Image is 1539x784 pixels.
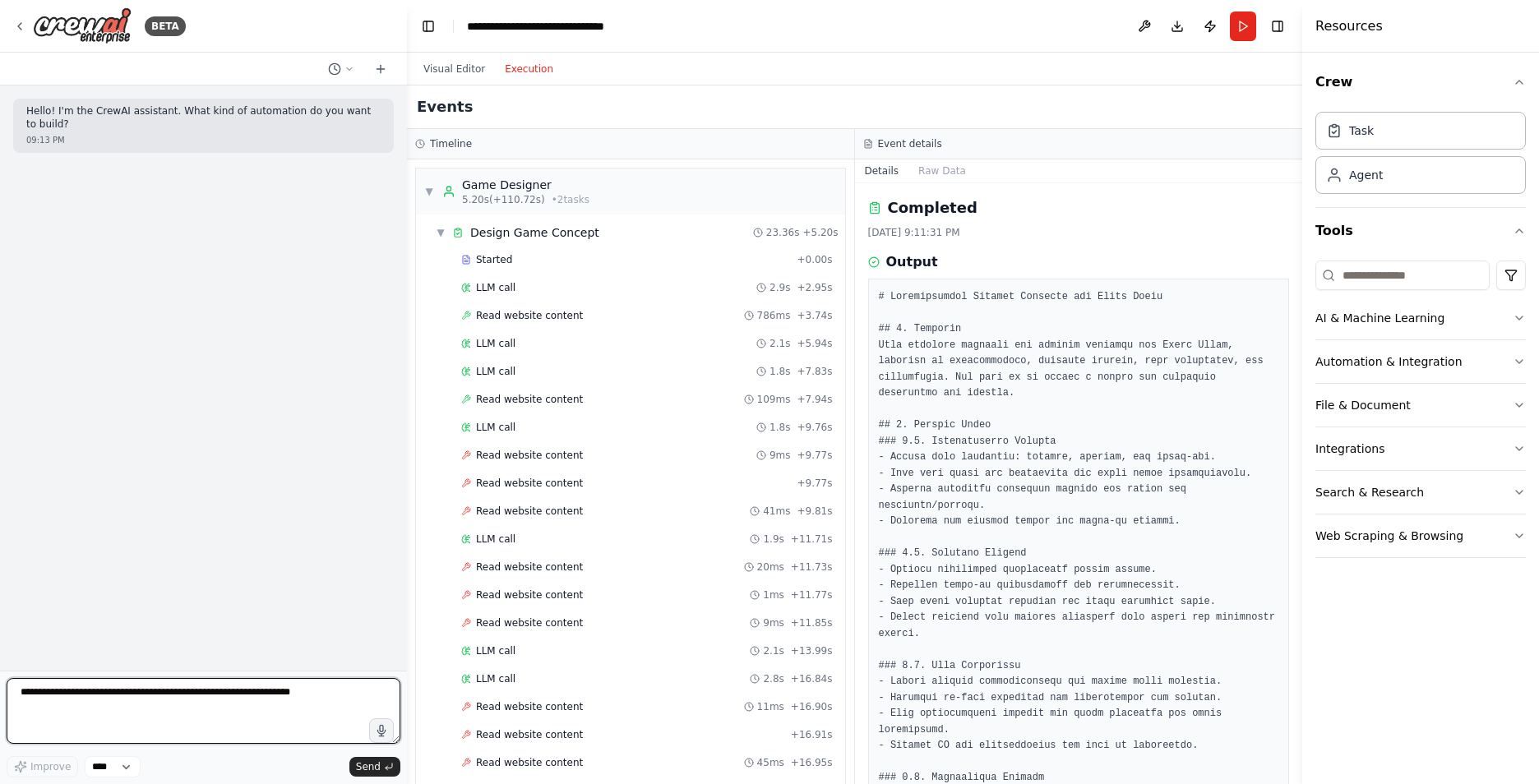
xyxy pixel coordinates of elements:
span: Started [476,253,512,266]
span: + 11.71s [791,533,833,546]
div: Task [1349,122,1374,139]
span: + 11.77s [791,588,833,602]
button: Details [855,159,909,182]
span: + 16.91s [791,728,833,741]
span: + 0.00s [797,253,832,266]
div: Tools [1315,254,1526,571]
span: 23.36s [766,226,800,239]
div: BETA [145,16,186,36]
span: + 9.77s [797,477,832,490]
button: Improve [7,756,78,777]
span: + 9.81s [797,505,832,518]
span: Improve [30,760,71,773]
img: Logo [33,7,132,44]
span: Read website content [476,393,583,406]
span: 45ms [757,756,784,769]
h3: Event details [878,137,942,150]
span: Read website content [476,728,583,741]
button: File & Document [1315,384,1526,427]
span: 20ms [757,560,784,574]
button: Switch to previous chat [321,59,361,79]
h4: Resources [1315,16,1383,36]
span: + 7.94s [797,393,832,406]
span: Read website content [476,616,583,630]
h2: Events [417,95,473,118]
span: + 13.99s [791,644,833,657]
span: ▼ [436,226,446,239]
span: + 11.85s [791,616,833,630]
button: Web Scraping & Browsing [1315,514,1526,557]
span: 1.9s [763,533,783,546]
h3: Timeline [430,137,472,150]
button: Hide left sidebar [417,15,440,38]
span: LLM call [476,281,515,294]
span: + 11.73s [791,560,833,574]
span: LLM call [476,672,515,685]
span: 1ms [763,588,784,602]
span: 2.8s [763,672,783,685]
span: 11ms [757,700,784,713]
span: 9ms [769,449,791,462]
span: + 16.84s [791,672,833,685]
button: AI & Machine Learning [1315,297,1526,339]
nav: breadcrumb [467,18,652,35]
div: Design Game Concept [470,224,599,241]
div: 09:13 PM [26,134,381,146]
button: Click to speak your automation idea [369,718,394,743]
span: + 5.20s [802,226,838,239]
span: + 16.95s [791,756,833,769]
div: Crew [1315,105,1526,207]
span: Read website content [476,756,583,769]
span: + 16.90s [791,700,833,713]
span: Send [356,760,381,773]
p: Hello! I'm the CrewAI assistant. What kind of automation do you want to build? [26,105,381,131]
span: LLM call [476,337,515,350]
span: + 9.77s [797,449,832,462]
span: + 7.83s [797,365,832,378]
span: 2.1s [769,337,790,350]
span: LLM call [476,644,515,657]
span: Read website content [476,700,583,713]
span: 9ms [763,616,784,630]
span: LLM call [476,365,515,378]
button: Integrations [1315,427,1526,470]
div: [DATE] 9:11:31 PM [868,226,1290,239]
span: 786ms [757,309,791,322]
span: LLM call [476,421,515,434]
div: Agent [1349,167,1383,183]
button: Automation & Integration [1315,340,1526,383]
h2: Completed [888,196,977,219]
span: Read website content [476,477,583,490]
span: + 5.94s [797,337,832,350]
button: Crew [1315,59,1526,105]
span: Read website content [476,588,583,602]
button: Tools [1315,208,1526,254]
span: + 3.74s [797,309,832,322]
span: 109ms [757,393,791,406]
span: + 9.76s [797,421,832,434]
span: + 2.95s [797,281,832,294]
button: Raw Data [908,159,976,182]
button: Execution [495,59,563,79]
span: LLM call [476,533,515,546]
span: Read website content [476,449,583,462]
span: • 2 task s [552,193,589,206]
span: 1.8s [769,421,790,434]
div: Game Designer [462,177,589,193]
span: 2.1s [763,644,783,657]
button: Visual Editor [414,59,495,79]
button: Search & Research [1315,471,1526,514]
button: Start a new chat [367,59,394,79]
span: Read website content [476,505,583,518]
span: 41ms [763,505,790,518]
button: Send [349,757,400,777]
span: 2.9s [769,281,790,294]
button: Hide right sidebar [1266,15,1289,38]
span: Read website content [476,309,583,322]
h3: Output [886,252,938,272]
span: 5.20s (+110.72s) [462,193,545,206]
span: ▼ [424,185,434,198]
span: Read website content [476,560,583,574]
span: 1.8s [769,365,790,378]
